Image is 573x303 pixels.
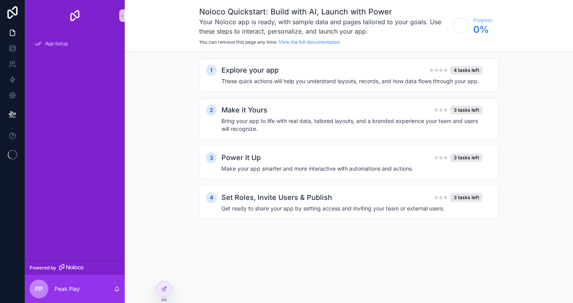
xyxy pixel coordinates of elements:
[30,265,56,271] span: Powered by
[199,17,448,36] h3: Your Noloco app is ready, with sample data and pages tailored to your goals. Use these steps to i...
[473,23,492,36] span: 0 %
[30,37,120,51] a: App Setup
[279,39,341,45] a: View the full documentation.
[69,9,81,22] img: App logo
[25,31,125,61] div: scrollable content
[199,39,278,45] span: You can remove this page any time.
[55,285,80,293] p: Peak Play
[45,41,68,47] span: App Setup
[473,17,492,23] span: Progress
[35,284,43,294] span: PP
[25,260,125,275] a: Powered by
[199,6,448,17] h1: Noloco Quickstart: Build with AI, Launch with Power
